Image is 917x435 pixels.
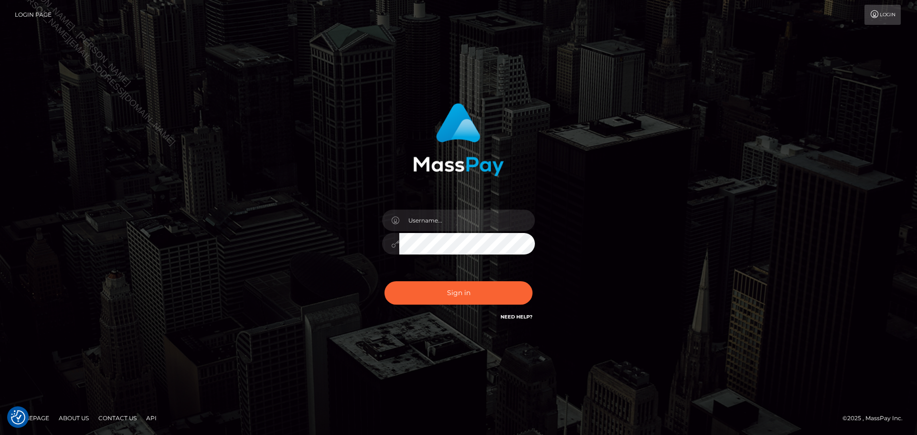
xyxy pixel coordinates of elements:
[95,411,140,425] a: Contact Us
[842,413,910,424] div: © 2025 , MassPay Inc.
[15,5,52,25] a: Login Page
[11,410,25,424] img: Revisit consent button
[142,411,160,425] a: API
[384,281,533,305] button: Sign in
[11,410,25,424] button: Consent Preferences
[11,411,53,425] a: Homepage
[501,314,533,320] a: Need Help?
[399,210,535,231] input: Username...
[55,411,93,425] a: About Us
[864,5,901,25] a: Login
[413,103,504,176] img: MassPay Login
